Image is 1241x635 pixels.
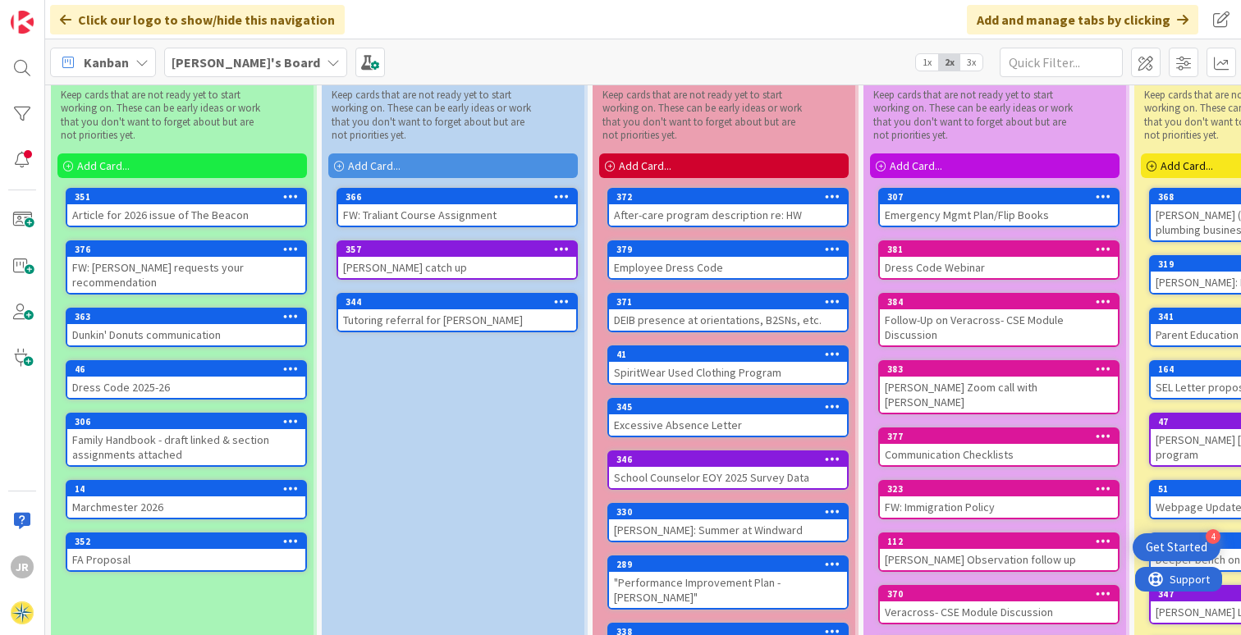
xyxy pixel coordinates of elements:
[609,295,847,309] div: 371
[1000,48,1123,77] input: Quick Filter...
[77,158,130,173] span: Add Card...
[616,401,847,413] div: 345
[50,5,345,34] div: Click our logo to show/hide this navigation
[880,377,1118,413] div: [PERSON_NAME] Zoom call with [PERSON_NAME]
[75,416,305,427] div: 306
[338,295,576,309] div: 344
[338,204,576,226] div: FW: Traliant Course Assignment
[890,158,942,173] span: Add Card...
[616,296,847,308] div: 371
[887,363,1118,375] div: 383
[67,242,305,257] div: 376
[75,191,305,203] div: 351
[609,400,847,414] div: 345
[75,311,305,322] div: 363
[880,190,1118,204] div: 307
[67,534,305,549] div: 352
[338,295,576,331] div: 344Tutoring referral for [PERSON_NAME]
[880,482,1118,518] div: 323FW: Immigration Policy
[609,452,847,488] div: 346School Counselor EOY 2025 Survey Data
[880,295,1118,309] div: 384
[609,519,847,541] div: [PERSON_NAME]: Summer at Windward
[67,324,305,345] div: Dunkin' Donuts communication
[338,242,576,278] div: 357[PERSON_NAME] catch up
[346,296,576,308] div: 344
[880,362,1118,413] div: 383[PERSON_NAME] Zoom call with [PERSON_NAME]
[67,496,305,518] div: Marchmester 2026
[338,242,576,257] div: 357
[616,191,847,203] div: 372
[616,506,847,518] div: 330
[609,557,847,608] div: 289"Performance Improvement Plan - [PERSON_NAME]"
[916,54,938,71] span: 1x
[880,549,1118,570] div: [PERSON_NAME] Observation follow up
[616,454,847,465] div: 346
[67,309,305,324] div: 363
[609,309,847,331] div: DEIB presence at orientations, B2SNs, etc.
[887,296,1118,308] div: 384
[880,242,1118,278] div: 381Dress Code Webinar
[1206,529,1220,544] div: 4
[172,54,320,71] b: [PERSON_NAME]'s Board
[616,349,847,360] div: 41
[887,536,1118,547] div: 112
[67,242,305,293] div: 376FW: [PERSON_NAME] requests your recommendation
[880,534,1118,549] div: 112
[67,482,305,496] div: 14
[609,572,847,608] div: "Performance Improvement Plan - [PERSON_NAME]"
[34,2,75,22] span: Support
[75,244,305,255] div: 376
[609,557,847,572] div: 289
[338,309,576,331] div: Tutoring referral for [PERSON_NAME]
[67,190,305,226] div: 351Article for 2026 issue of The Beacon
[960,54,982,71] span: 3x
[67,534,305,570] div: 352FA Proposal
[67,482,305,518] div: 14Marchmester 2026
[67,414,305,465] div: 306Family Handbook - draft linked & section assignments attached
[887,483,1118,495] div: 323
[887,588,1118,600] div: 370
[609,242,847,257] div: 379
[1146,539,1207,555] div: Get Started
[609,400,847,436] div: 345Excessive Absence Letter
[609,362,847,383] div: SpiritWear Used Clothing Program
[967,5,1198,34] div: Add and manage tabs by clicking
[67,257,305,293] div: FW: [PERSON_NAME] requests your recommendation
[609,505,847,541] div: 330[PERSON_NAME]: Summer at Windward
[67,362,305,377] div: 46
[338,257,576,278] div: [PERSON_NAME] catch up
[616,559,847,570] div: 289
[609,242,847,278] div: 379Employee Dress Code
[67,309,305,345] div: 363Dunkin' Donuts communication
[602,89,806,142] p: Keep cards that are not ready yet to start working on. These can be early ideas or work that you ...
[11,555,34,578] div: JR
[338,190,576,226] div: 366FW: Traliant Course Assignment
[61,89,264,142] p: Keep cards that are not ready yet to start working on. These can be early ideas or work that you ...
[338,190,576,204] div: 366
[887,244,1118,255] div: 381
[84,53,129,72] span: Kanban
[880,204,1118,226] div: Emergency Mgmt Plan/Flip Books
[880,429,1118,444] div: 377
[67,377,305,398] div: Dress Code 2025-26
[609,347,847,383] div: 41SpiritWear Used Clothing Program
[619,158,671,173] span: Add Card...
[346,244,576,255] div: 357
[67,414,305,429] div: 306
[609,347,847,362] div: 41
[616,244,847,255] div: 379
[67,549,305,570] div: FA Proposal
[609,505,847,519] div: 330
[880,309,1118,345] div: Follow-Up on Veracross- CSE Module Discussion
[873,89,1077,142] p: Keep cards that are not ready yet to start working on. These can be early ideas or work that you ...
[1161,158,1213,173] span: Add Card...
[609,467,847,488] div: School Counselor EOY 2025 Survey Data
[609,295,847,331] div: 371DEIB presence at orientations, B2SNs, etc.
[332,89,535,142] p: Keep cards that are not ready yet to start working on. These can be early ideas or work that you ...
[880,444,1118,465] div: Communication Checklists
[880,242,1118,257] div: 381
[75,483,305,495] div: 14
[11,11,34,34] img: Visit kanbanzone.com
[880,587,1118,623] div: 370Veracross- CSE Module Discussion
[348,158,401,173] span: Add Card...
